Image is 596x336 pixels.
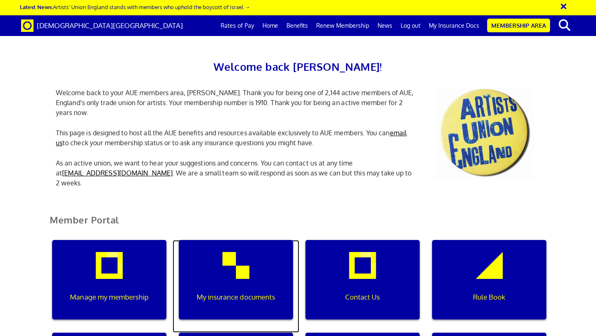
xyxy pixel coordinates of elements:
a: Brand [DEMOGRAPHIC_DATA][GEOGRAPHIC_DATA] [15,15,189,36]
button: search [552,17,577,34]
a: [EMAIL_ADDRESS][DOMAIN_NAME] [62,169,173,177]
a: Latest News:Artists’ Union England stands with members who uphold the boycott of Israel → [20,3,250,10]
p: My insurance documents [185,292,287,302]
a: Rule Book [426,240,553,333]
p: As an active union, we want to hear your suggestions and concerns. You can contact us at any time... [50,158,422,188]
a: My Insurance Docs [425,15,483,36]
a: Log out [397,15,425,36]
p: This page is designed to host all the AUE benefits and resources available exclusively to AUE mem... [50,128,422,148]
a: My insurance documents [173,240,299,333]
a: News [373,15,397,36]
a: Renew Membership [312,15,373,36]
a: Benefits [282,15,312,36]
p: Contact Us [311,292,414,302]
span: [DEMOGRAPHIC_DATA][GEOGRAPHIC_DATA] [37,21,183,30]
a: Membership Area [487,19,550,32]
h2: Member Portal [43,215,553,235]
p: Welcome back to your AUE members area, [PERSON_NAME]. Thank you for being one of 2,144 active mem... [50,88,422,118]
a: Rates of Pay [216,15,258,36]
a: Home [258,15,282,36]
p: Manage my membership [58,292,161,302]
a: Manage my membership [46,240,173,333]
a: Contact Us [299,240,426,333]
p: Rule Book [438,292,541,302]
strong: Latest News: [20,3,53,10]
h2: Welcome back [PERSON_NAME]! [50,58,546,75]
